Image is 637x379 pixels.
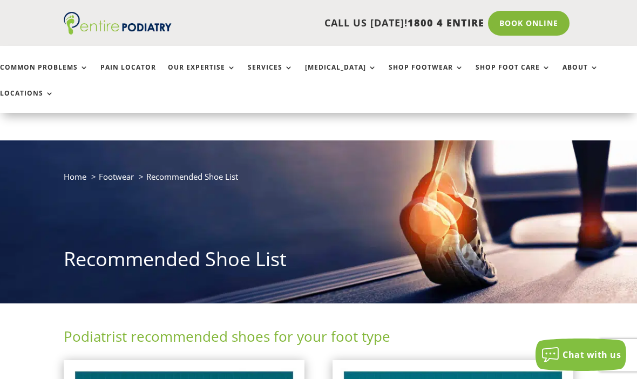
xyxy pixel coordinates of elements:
[305,64,377,87] a: [MEDICAL_DATA]
[146,171,238,182] span: Recommended Shoe List
[389,64,464,87] a: Shop Footwear
[177,16,484,30] p: CALL US [DATE]!
[488,11,570,36] a: Book Online
[99,171,134,182] a: Footwear
[408,16,484,29] span: 1800 4 ENTIRE
[248,64,293,87] a: Services
[536,339,626,371] button: Chat with us
[100,64,156,87] a: Pain Locator
[168,64,236,87] a: Our Expertise
[64,26,172,37] a: Entire Podiatry
[64,171,86,182] a: Home
[563,349,621,361] span: Chat with us
[64,12,172,35] img: logo (1)
[64,246,573,278] h1: Recommended Shoe List
[476,64,551,87] a: Shop Foot Care
[563,64,599,87] a: About
[64,170,573,192] nav: breadcrumb
[64,327,573,351] h2: Podiatrist recommended shoes for your foot type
